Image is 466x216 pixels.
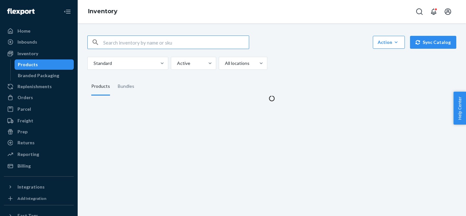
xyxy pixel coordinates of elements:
button: Action [373,36,405,49]
ol: breadcrumbs [83,2,123,21]
a: Branded Packaging [15,70,74,81]
a: Home [4,26,74,36]
div: Action [378,39,400,46]
img: Flexport logo [7,8,35,15]
a: Replenishments [4,81,74,92]
button: Open notifications [427,5,440,18]
button: Close Navigation [61,5,74,18]
div: Orders [17,94,33,101]
input: All locations [224,60,225,67]
a: Billing [4,161,74,171]
input: Active [176,60,177,67]
div: Replenishments [17,83,52,90]
button: Open Search Box [413,5,426,18]
div: Integrations [17,184,45,190]
div: Billing [17,163,31,169]
a: Inventory [4,48,74,59]
div: Products [18,61,38,68]
button: Sync Catalog [410,36,456,49]
button: Integrations [4,182,74,192]
div: Bundles [118,77,134,96]
div: Home [17,28,30,34]
div: Freight [17,118,33,124]
div: Prep [17,129,28,135]
div: Inventory [17,50,38,57]
a: Add Integration [4,195,74,202]
div: Add Integration [17,196,46,201]
div: Branded Packaging [18,72,59,79]
a: Freight [4,116,74,126]
div: Reporting [17,151,39,158]
input: Standard [93,60,94,67]
a: Orders [4,92,74,103]
button: Help Center [453,92,466,125]
div: Returns [17,139,35,146]
a: Parcel [4,104,74,114]
a: Reporting [4,149,74,159]
a: Inbounds [4,37,74,47]
input: Search inventory by name or sku [103,36,249,49]
a: Prep [4,127,74,137]
div: Parcel [17,106,31,112]
a: Inventory [88,8,117,15]
button: Open account menu [441,5,454,18]
a: Products [15,59,74,70]
a: Returns [4,138,74,148]
div: Products [91,77,110,96]
div: Inbounds [17,39,37,45]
